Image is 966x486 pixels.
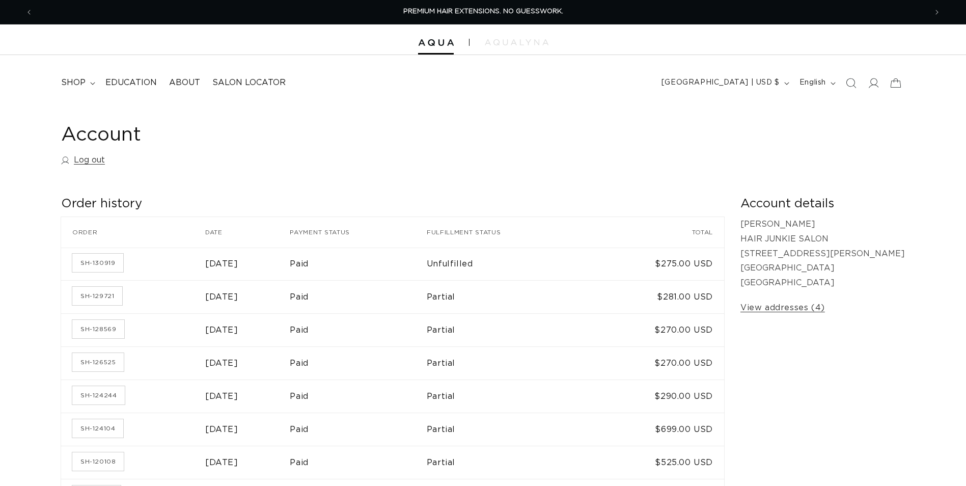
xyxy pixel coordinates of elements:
time: [DATE] [205,425,238,434]
td: Paid [290,346,426,380]
span: Education [105,77,157,88]
td: Paid [290,280,426,313]
td: Partial [427,313,591,346]
p: [PERSON_NAME] HAIR JUNKIE SALON [STREET_ADDRESS][PERSON_NAME] [GEOGRAPHIC_DATA] [GEOGRAPHIC_DATA] [740,217,905,290]
th: Fulfillment status [427,217,591,248]
button: Next announcement [926,3,948,22]
a: Order number SH-120108 [72,452,124,471]
td: $290.00 USD [591,380,724,413]
time: [DATE] [205,326,238,334]
summary: shop [55,71,99,94]
h2: Account details [740,196,905,212]
a: Order number SH-124244 [72,386,125,404]
a: Order number SH-128569 [72,320,124,338]
td: Partial [427,380,591,413]
td: Paid [290,446,426,479]
a: About [163,71,206,94]
a: Education [99,71,163,94]
th: Date [205,217,290,248]
time: [DATE] [205,392,238,400]
td: $699.00 USD [591,413,724,446]
td: Partial [427,346,591,380]
td: $270.00 USD [591,313,724,346]
button: English [793,73,840,93]
time: [DATE] [205,458,238,467]
h2: Order history [61,196,724,212]
td: Partial [427,446,591,479]
td: Paid [290,413,426,446]
td: Partial [427,280,591,313]
button: [GEOGRAPHIC_DATA] | USD $ [655,73,793,93]
td: Paid [290,248,426,281]
th: Total [591,217,724,248]
img: aqualyna.com [485,39,548,45]
span: [GEOGRAPHIC_DATA] | USD $ [661,77,780,88]
span: English [799,77,826,88]
time: [DATE] [205,260,238,268]
td: Partial [427,413,591,446]
a: View addresses (4) [740,301,825,315]
td: $270.00 USD [591,346,724,380]
th: Order [61,217,205,248]
span: shop [61,77,86,88]
button: Previous announcement [18,3,40,22]
th: Payment status [290,217,426,248]
a: Order number SH-129721 [72,287,122,305]
a: Order number SH-124104 [72,419,123,438]
td: $281.00 USD [591,280,724,313]
time: [DATE] [205,359,238,367]
h1: Account [61,123,905,148]
a: Log out [61,153,105,168]
span: Salon Locator [212,77,286,88]
td: Unfulfilled [427,248,591,281]
time: [DATE] [205,293,238,301]
img: Aqua Hair Extensions [418,39,454,46]
span: PREMIUM HAIR EXTENSIONS. NO GUESSWORK. [403,8,563,15]
td: $275.00 USD [591,248,724,281]
a: Order number SH-130919 [72,254,123,272]
a: Order number SH-126525 [72,353,124,371]
td: $525.00 USD [591,446,724,479]
summary: Search [840,72,862,94]
span: About [169,77,200,88]
td: Paid [290,380,426,413]
a: Salon Locator [206,71,292,94]
td: Paid [290,313,426,346]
